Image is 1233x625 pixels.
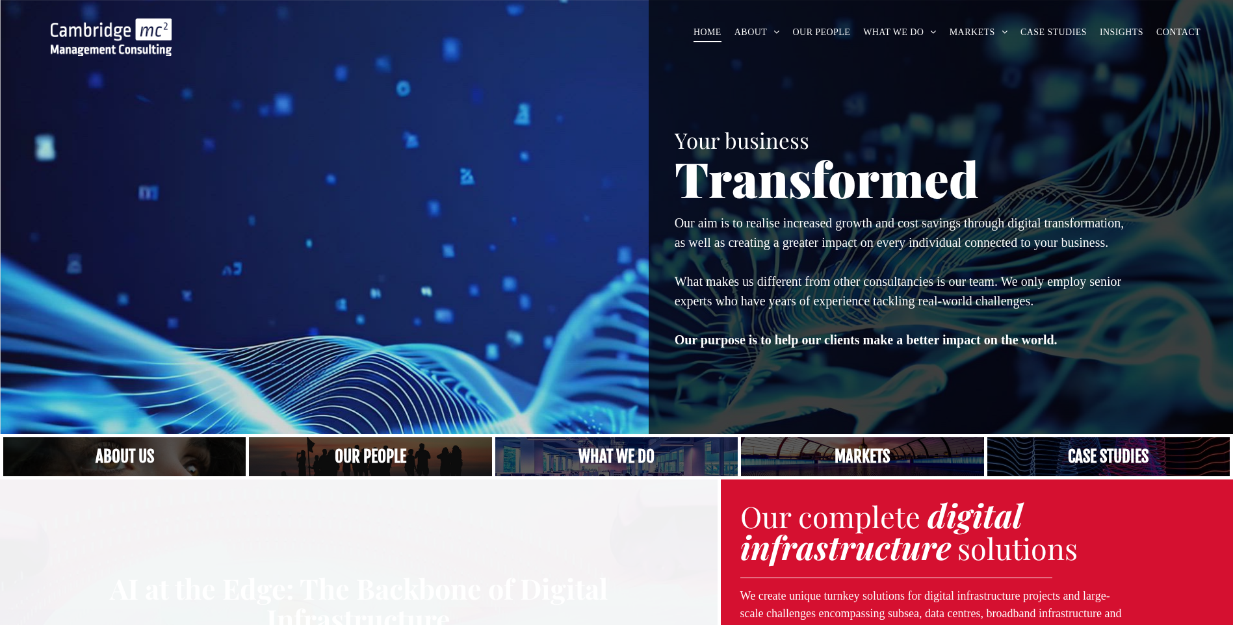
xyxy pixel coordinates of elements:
span: Our complete [740,496,920,535]
img: Go to Homepage [51,18,172,56]
a: Close up of woman's face, centered on her eyes [3,437,246,476]
span: solutions [957,528,1078,567]
a: ABOUT [728,22,786,42]
a: CONTACT [1150,22,1207,42]
strong: Our purpose is to help our clients make a better impact on the world. [675,333,1058,347]
a: CASE STUDIES [1014,22,1093,42]
a: A yoga teacher lifting his whole body off the ground in the peacock pose [495,437,738,476]
a: INSIGHTS [1093,22,1150,42]
span: What makes us different from other consultancies is our team. We only employ senior experts who h... [675,274,1121,308]
span: Our aim is to realise increased growth and cost savings through digital transformation, as well a... [675,216,1124,249]
strong: infrastructure [740,525,951,568]
span: Your business [675,125,809,154]
a: A crowd in silhouette at sunset, on a rise or lookout point [249,437,491,476]
a: MARKETS [943,22,1014,42]
a: WHAT WE DO [857,22,943,42]
a: HOME [687,22,728,42]
a: OUR PEOPLE [786,22,857,42]
strong: digital [928,493,1022,537]
span: Transformed [675,146,979,210]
